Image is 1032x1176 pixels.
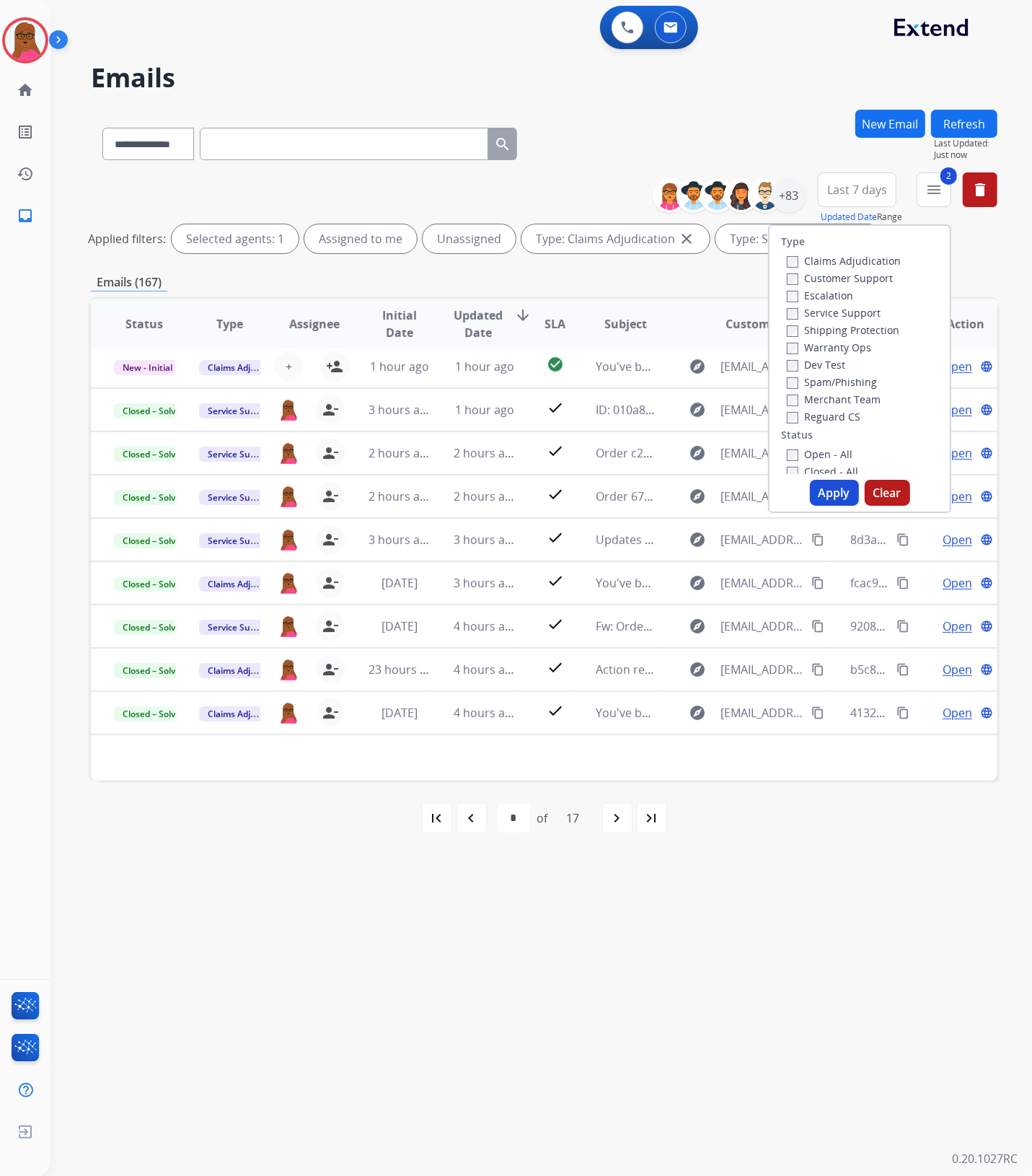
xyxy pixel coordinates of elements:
[454,618,519,634] span: 4 hours ago
[596,532,1014,548] span: Updates for c432be2c-5667-42dc-996b-521c3a8b66cd_Maria [PERSON_NAME]
[925,181,943,198] mat-icon: menu
[278,659,299,681] img: agent-avatar
[88,230,166,247] p: Applied filters:
[114,403,194,418] span: Closed – Solved
[199,576,298,592] span: Claims Adjudication
[17,207,34,224] mat-icon: inbox
[721,661,804,678] span: [EMAIL_ADDRESS][DOMAIN_NAME]
[278,572,299,594] img: agent-avatar
[772,178,806,213] div: +83
[125,315,163,333] span: Status
[689,704,707,721] mat-icon: explore
[322,531,339,548] mat-icon: person_remove
[971,181,989,198] mat-icon: delete
[369,662,440,677] span: 23 hours ago
[547,399,564,416] mat-icon: check
[827,187,887,193] span: Last 7 days
[322,661,339,678] mat-icon: person_remove
[537,809,548,827] div: of
[912,299,997,349] th: Action
[689,574,707,592] mat-icon: explore
[689,488,707,505] mat-icon: explore
[199,403,281,418] span: Service Support
[721,488,804,505] span: [EMAIL_ADDRESS][DOMAIN_NAME]
[787,256,798,268] input: Claims Adjudication
[821,211,902,223] span: Range
[521,224,710,253] div: Type: Claims Adjudication
[547,702,564,719] mat-icon: check
[454,488,519,504] span: 2 hours ago
[322,401,339,418] mat-icon: person_remove
[326,358,343,375] mat-icon: person_add
[91,273,167,291] p: Emails (167)
[787,325,798,337] input: Shipping Protection
[322,704,339,721] mat-icon: person_remove
[787,358,845,372] label: Dev Test
[428,809,446,827] mat-icon: first_page
[369,532,433,548] span: 3 hours ago
[943,661,972,678] span: Open
[596,445,851,461] span: Order c26eb55e-c850-4a7f-8b25-8d61ea265432
[454,307,503,341] span: Updated Date
[931,110,997,138] button: Refresh
[787,465,858,478] label: Closed - All
[369,402,433,418] span: 3 hours ago
[980,403,993,416] mat-icon: language
[199,620,281,635] span: Service Support
[455,402,514,418] span: 1 hour ago
[787,343,798,354] input: Warranty Ops
[605,315,648,333] span: Subject
[980,663,993,676] mat-icon: language
[721,531,804,548] span: [EMAIL_ADDRESS][DOMAIN_NAME]
[382,705,418,721] span: [DATE]
[199,663,298,678] span: Claims Adjudication
[547,486,564,503] mat-icon: check
[934,149,997,161] span: Just now
[17,82,34,99] mat-icon: home
[980,490,993,503] mat-icon: language
[896,663,909,676] mat-icon: content_copy
[454,445,519,461] span: 2 hours ago
[811,620,824,633] mat-icon: content_copy
[787,254,901,268] label: Claims Adjudication
[721,444,804,462] span: [EMAIL_ADDRESS][DOMAIN_NAME]
[596,618,870,634] span: Fw: Order 477946b1-f6f8-4c58-8ac6-a5eed7ddb7d5
[940,167,957,185] span: 2
[199,490,281,505] span: Service Support
[274,352,303,381] button: +
[643,809,661,827] mat-icon: last_page
[980,447,993,460] mat-icon: language
[855,110,925,138] button: New Email
[689,358,707,375] mat-icon: explore
[286,358,292,375] span: +
[821,211,877,223] button: Updated Date
[278,442,299,465] img: agent-avatar
[278,399,299,421] img: agent-avatar
[980,620,993,633] mat-icon: language
[91,63,997,92] h2: Emails
[322,574,339,592] mat-icon: person_remove
[943,574,972,592] span: Open
[721,618,804,635] span: [EMAIL_ADDRESS][DOMAIN_NAME]
[811,663,824,676] mat-icon: content_copy
[322,444,339,462] mat-icon: person_remove
[943,401,972,418] span: Open
[689,444,707,462] mat-icon: explore
[382,618,418,634] span: [DATE]
[787,392,881,406] label: Merchant Team
[278,486,299,508] img: agent-avatar
[787,377,798,389] input: Spam/Phishing
[721,704,804,721] span: [EMAIL_ADDRESS][DOMAIN_NAME]
[934,138,997,149] span: Last Updated:
[199,447,281,462] span: Service Support
[787,289,853,302] label: Escalation
[463,809,480,827] mat-icon: navigate_before
[781,428,813,442] label: Status
[896,533,909,546] mat-icon: content_copy
[943,618,972,635] span: Open
[787,271,893,285] label: Customer Support
[787,360,798,372] input: Dev Test
[369,307,430,341] span: Initial Date
[555,804,591,833] div: 17
[896,620,909,633] mat-icon: content_copy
